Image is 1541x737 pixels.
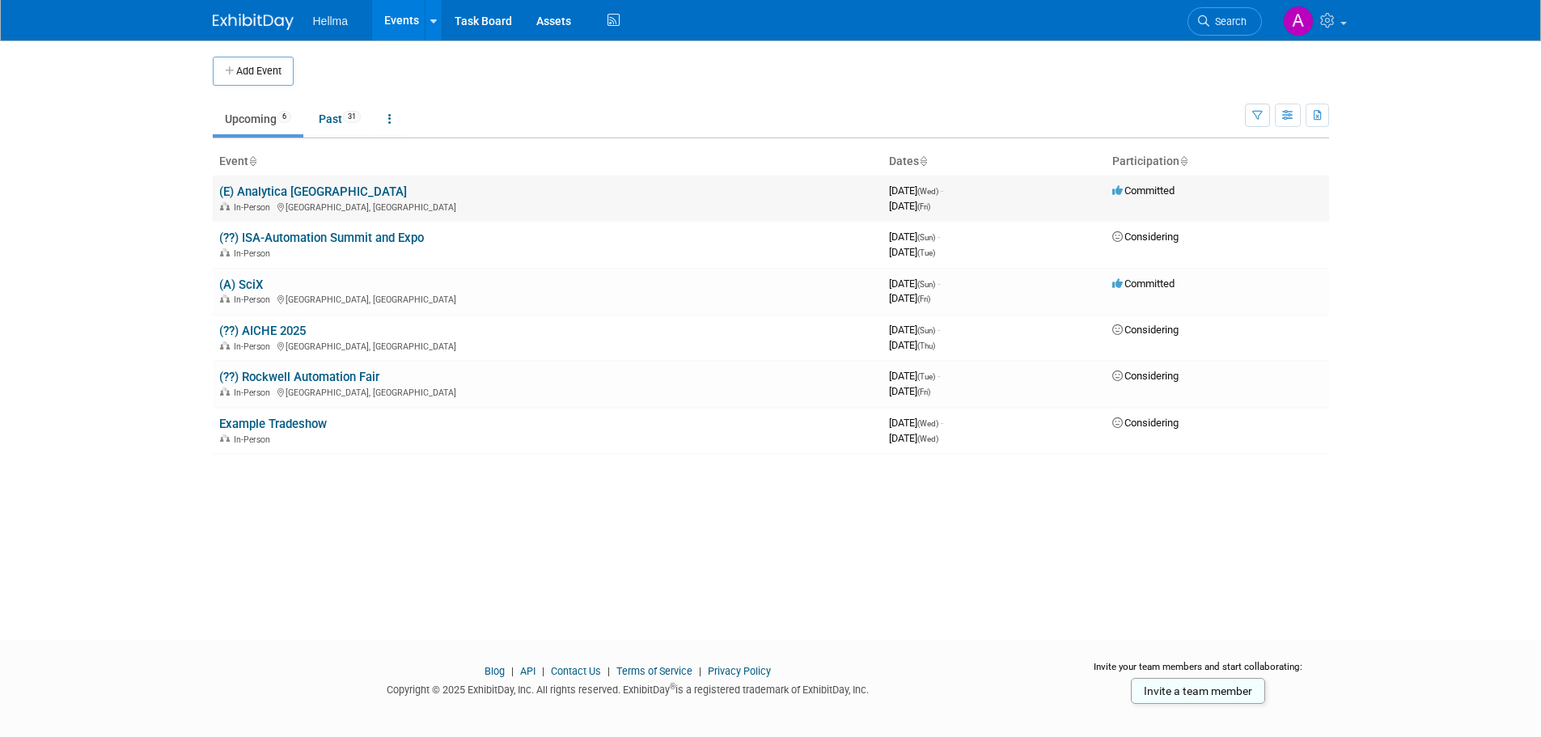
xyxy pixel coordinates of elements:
[889,246,935,258] span: [DATE]
[219,385,876,398] div: [GEOGRAPHIC_DATA], [GEOGRAPHIC_DATA]
[1112,231,1179,243] span: Considering
[234,341,275,352] span: In-Person
[343,111,361,123] span: 31
[889,292,930,304] span: [DATE]
[917,434,938,443] span: (Wed)
[1112,324,1179,336] span: Considering
[277,111,291,123] span: 6
[670,682,675,691] sup: ®
[889,277,940,290] span: [DATE]
[889,200,930,212] span: [DATE]
[889,385,930,397] span: [DATE]
[616,665,692,677] a: Terms of Service
[889,417,943,429] span: [DATE]
[234,434,275,445] span: In-Person
[485,665,505,677] a: Blog
[220,341,230,349] img: In-Person Event
[889,370,940,382] span: [DATE]
[248,155,256,167] a: Sort by Event Name
[695,665,705,677] span: |
[219,200,876,213] div: [GEOGRAPHIC_DATA], [GEOGRAPHIC_DATA]
[889,339,935,351] span: [DATE]
[917,294,930,303] span: (Fri)
[917,202,930,211] span: (Fri)
[938,277,940,290] span: -
[313,15,349,28] span: Hellma
[917,280,935,289] span: (Sun)
[219,231,424,245] a: (??) ISA-Automation Summit and Expo
[213,14,294,30] img: ExhibitDay
[917,326,935,335] span: (Sun)
[220,248,230,256] img: In-Person Event
[307,104,373,134] a: Past31
[219,184,407,199] a: (E) Analytica [GEOGRAPHIC_DATA]
[219,324,306,338] a: (??) AICHE 2025
[889,324,940,336] span: [DATE]
[1112,277,1175,290] span: Committed
[219,417,327,431] a: Example Tradeshow
[213,679,1044,697] div: Copyright © 2025 ExhibitDay, Inc. All rights reserved. ExhibitDay is a registered trademark of Ex...
[889,432,938,444] span: [DATE]
[938,324,940,336] span: -
[220,294,230,303] img: In-Person Event
[1188,7,1262,36] a: Search
[219,370,379,384] a: (??) Rockwell Automation Fair
[1283,6,1314,36] img: Amanda Moreno
[234,294,275,305] span: In-Person
[1112,370,1179,382] span: Considering
[213,104,303,134] a: Upcoming6
[917,248,935,257] span: (Tue)
[603,665,614,677] span: |
[919,155,927,167] a: Sort by Start Date
[917,187,938,196] span: (Wed)
[889,231,940,243] span: [DATE]
[917,341,935,350] span: (Thu)
[234,248,275,259] span: In-Person
[213,148,883,176] th: Event
[1106,148,1329,176] th: Participation
[551,665,601,677] a: Contact Us
[1179,155,1188,167] a: Sort by Participation Type
[220,434,230,443] img: In-Person Event
[520,665,536,677] a: API
[941,184,943,197] span: -
[917,233,935,242] span: (Sun)
[219,292,876,305] div: [GEOGRAPHIC_DATA], [GEOGRAPHIC_DATA]
[219,339,876,352] div: [GEOGRAPHIC_DATA], [GEOGRAPHIC_DATA]
[889,184,943,197] span: [DATE]
[1131,678,1265,704] a: Invite a team member
[213,57,294,86] button: Add Event
[219,277,263,292] a: (A) SciX
[1209,15,1247,28] span: Search
[1112,184,1175,197] span: Committed
[1112,417,1179,429] span: Considering
[917,388,930,396] span: (Fri)
[938,231,940,243] span: -
[220,388,230,396] img: In-Person Event
[708,665,771,677] a: Privacy Policy
[917,372,935,381] span: (Tue)
[538,665,548,677] span: |
[917,419,938,428] span: (Wed)
[883,148,1106,176] th: Dates
[1068,660,1329,684] div: Invite your team members and start collaborating:
[234,388,275,398] span: In-Person
[220,202,230,210] img: In-Person Event
[941,417,943,429] span: -
[938,370,940,382] span: -
[234,202,275,213] span: In-Person
[507,665,518,677] span: |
